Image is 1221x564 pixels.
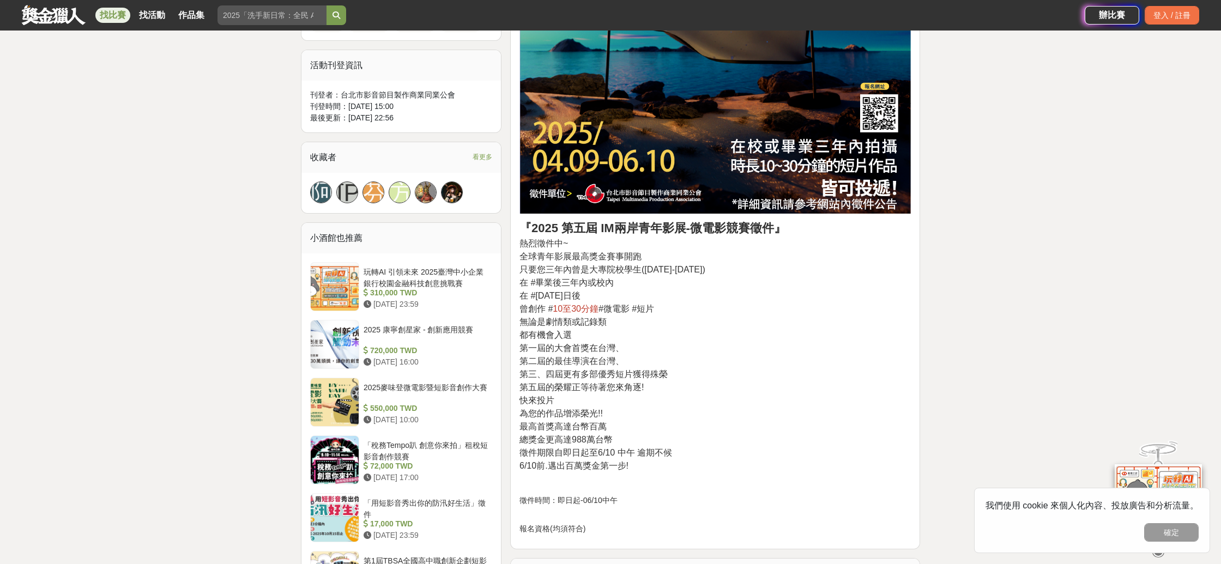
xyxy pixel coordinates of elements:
[310,262,492,311] a: 玩轉AI 引領未來 2025臺灣中小企業銀行校園金融科技創意挑戰賽 310,000 TWD [DATE] 23:59
[364,498,488,518] div: 「用短影音秀出你的防汛好生活」徵件
[310,112,492,124] div: 最後更新： [DATE] 22:56
[336,181,358,203] a: [PERSON_NAME]
[1145,6,1199,25] div: 登入 / 註冊
[519,435,613,444] span: 總獎金更高達988萬台幣
[519,330,572,339] span: 都有機會入選
[364,266,488,287] div: 玩轉AI 引領未來 2025臺灣中小企業銀行校園金融科技創意挑戰賽
[519,221,786,235] strong: 『2025 第五屆 IM兩岸青年影展-微電影競賽徵件』
[519,369,668,379] span: 第三、四屆更有多部優秀短片獲得殊榮
[519,304,553,313] span: 曾創作 #
[519,265,705,274] span: 只要您三年內曾是大專院校學生([DATE]-[DATE])
[310,435,492,484] a: 「稅務Tempo趴 創意你來拍」租稅短影音創作競賽 72,000 TWD [DATE] 17:00
[519,356,624,366] span: 第二屆的最佳導演在台灣、
[310,378,492,427] a: 2025麥味登微電影暨短影音創作大賽 550,000 TWD [DATE] 10:00
[364,382,488,403] div: 2025麥味登微電影暨短影音創作大賽
[553,304,599,313] span: 10至30分鐘
[473,151,492,163] span: 看更多
[442,182,462,203] img: Avatar
[310,89,492,101] div: 刊登者： 台北市影音節目製作商業同業公會
[364,530,488,541] div: [DATE] 23:59
[310,320,492,369] a: 2025 康寧創星家 - 創新應用競賽 720,000 TWD [DATE] 16:00
[364,414,488,426] div: [DATE] 10:00
[1085,6,1139,25] a: 辦比賽
[519,495,911,506] p: 徵件時間：即日起-06/10中午
[441,181,463,203] a: Avatar
[599,304,654,313] span: #微電影 #短片
[1144,523,1199,542] button: 確定
[364,356,488,368] div: [DATE] 16:00
[519,291,581,300] span: 在 #[DATE]日後
[310,181,332,203] a: 阿
[364,403,488,414] div: 550,000 TWD
[364,460,488,472] div: 72,000 TWD
[364,324,488,345] div: 2025 康寧創星家 - 創新應用競賽
[519,461,628,470] span: 6/10前.邁出百萬獎金第一步!
[519,512,911,535] p: 報名資格(均須符合)
[364,518,488,530] div: 17,000 TWD
[519,383,644,392] span: 第五屆的榮耀正等待著您來角逐!
[519,343,624,353] span: 第一屆的大會首獎在台灣、
[519,409,603,418] span: 為您的作品增添榮光!!
[986,501,1199,510] span: 我們使用 cookie 來個人化內容、投放廣告和分析流量。
[364,287,488,299] div: 310,000 TWD
[519,422,607,431] span: 最高首獎高達台幣百萬
[310,153,336,162] span: 收藏者
[301,223,501,253] div: 小酒館也推薦
[95,8,130,23] a: 找比賽
[310,493,492,542] a: 「用短影音秀出你的防汛好生活」徵件 17,000 TWD [DATE] 23:59
[415,181,437,203] a: Avatar
[519,396,554,405] span: 快來投片
[301,50,501,81] div: 活動刊登資訊
[519,239,568,248] span: 熱烈徵件中~
[519,252,642,261] span: 全球青年影展最高獎金賽事開跑
[1115,464,1202,537] img: d2146d9a-e6f6-4337-9592-8cefde37ba6b.png
[217,5,327,25] input: 2025「洗手新日常：全民 ALL IN」洗手歌全台徵選
[364,299,488,310] div: [DATE] 23:59
[310,101,492,112] div: 刊登時間： [DATE] 15:00
[364,472,488,483] div: [DATE] 17:00
[364,440,488,460] div: 「稅務Tempo趴 創意你來拍」租稅短影音創作競賽
[519,317,607,326] span: 無論是劇情類或記錄類
[362,181,384,203] a: 芬
[389,181,410,203] a: 方
[415,182,436,203] img: Avatar
[174,8,209,23] a: 作品集
[135,8,170,23] a: 找活動
[519,448,672,457] span: 徵件期限自即日起至6/10 中午 逾期不候
[364,345,488,356] div: 720,000 TWD
[519,278,614,287] span: 在 #畢業後三年內或校內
